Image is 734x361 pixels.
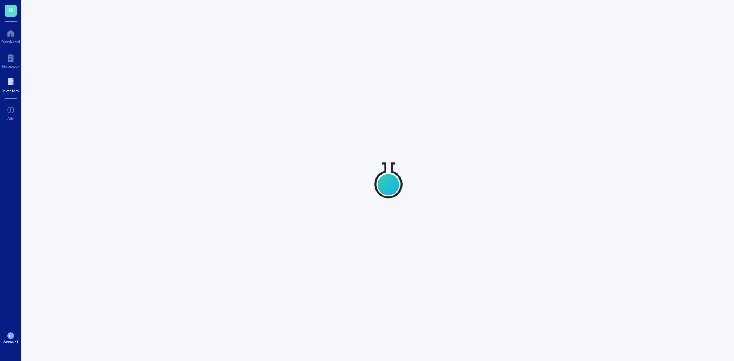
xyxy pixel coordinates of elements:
[2,88,19,93] div: Inventory
[9,333,13,338] span: LL
[2,76,19,93] a: Inventory
[9,5,13,15] span: B
[7,116,15,121] div: Add
[2,64,19,68] div: Notebook
[3,339,18,344] div: Account
[2,52,19,68] a: Notebook
[1,27,20,44] a: Dashboard
[1,39,20,44] div: Dashboard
